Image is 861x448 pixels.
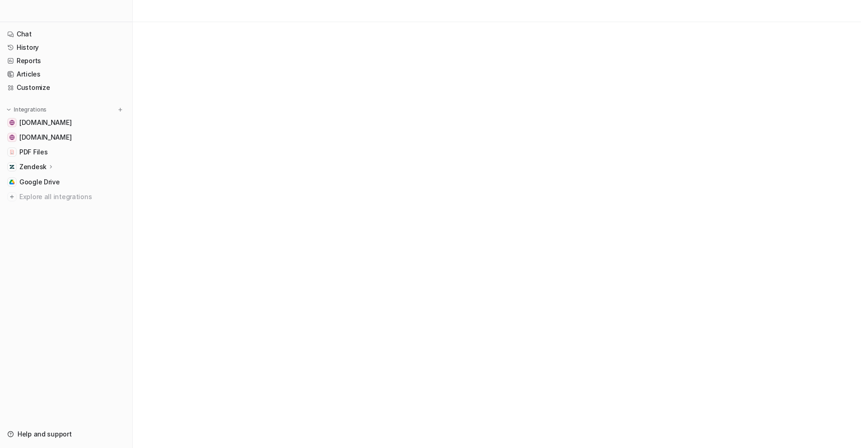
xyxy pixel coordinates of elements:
[4,41,129,54] a: History
[4,54,129,67] a: Reports
[9,135,15,140] img: easypromos-apiref.redoc.ly
[19,147,47,157] span: PDF Files
[19,118,71,127] span: [DOMAIN_NAME]
[4,146,129,159] a: PDF FilesPDF Files
[9,179,15,185] img: Google Drive
[7,192,17,201] img: explore all integrations
[4,131,129,144] a: easypromos-apiref.redoc.ly[DOMAIN_NAME]
[9,120,15,125] img: www.easypromosapp.com
[4,428,129,441] a: Help and support
[4,68,129,81] a: Articles
[14,106,47,113] p: Integrations
[4,28,129,41] a: Chat
[4,105,49,114] button: Integrations
[4,190,129,203] a: Explore all integrations
[6,106,12,113] img: expand menu
[4,116,129,129] a: www.easypromosapp.com[DOMAIN_NAME]
[4,81,129,94] a: Customize
[19,162,47,171] p: Zendesk
[9,164,15,170] img: Zendesk
[19,189,125,204] span: Explore all integrations
[117,106,124,113] img: menu_add.svg
[9,149,15,155] img: PDF Files
[4,176,129,189] a: Google DriveGoogle Drive
[19,177,60,187] span: Google Drive
[19,133,71,142] span: [DOMAIN_NAME]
